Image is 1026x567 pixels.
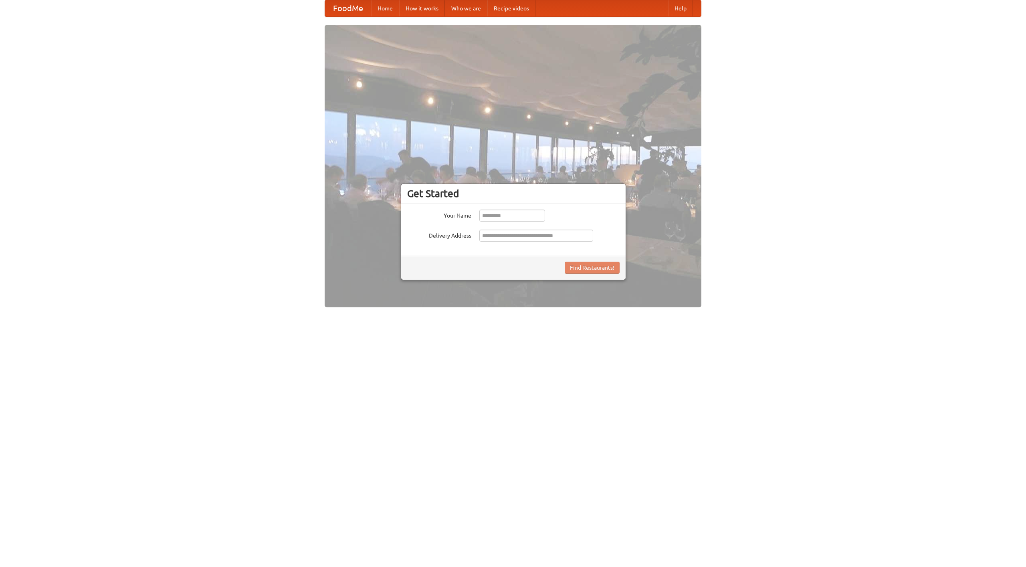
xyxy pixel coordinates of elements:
a: Recipe videos [487,0,535,16]
label: Your Name [407,210,471,220]
a: Who we are [445,0,487,16]
h3: Get Started [407,188,620,200]
a: Home [371,0,399,16]
a: FoodMe [325,0,371,16]
a: Help [668,0,693,16]
label: Delivery Address [407,230,471,240]
a: How it works [399,0,445,16]
button: Find Restaurants! [565,262,620,274]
